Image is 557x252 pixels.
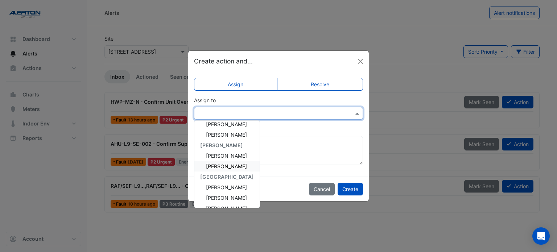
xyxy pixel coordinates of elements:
[532,227,550,245] div: Open Intercom Messenger
[194,120,260,208] ng-dropdown-panel: Options list
[206,184,247,190] span: [PERSON_NAME]
[338,183,363,195] button: Create
[206,132,247,138] span: [PERSON_NAME]
[309,183,335,195] button: Cancel
[194,57,253,66] h5: Create action and...
[206,205,247,211] span: [PERSON_NAME]
[200,142,243,148] span: [PERSON_NAME]
[277,78,363,91] label: Resolve
[200,174,254,180] span: [GEOGRAPHIC_DATA]
[206,121,247,127] span: [PERSON_NAME]
[206,195,247,201] span: [PERSON_NAME]
[194,78,277,91] label: Assign
[206,153,247,159] span: [PERSON_NAME]
[355,56,366,67] button: Close
[206,163,247,169] span: [PERSON_NAME]
[194,96,216,104] label: Assign to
